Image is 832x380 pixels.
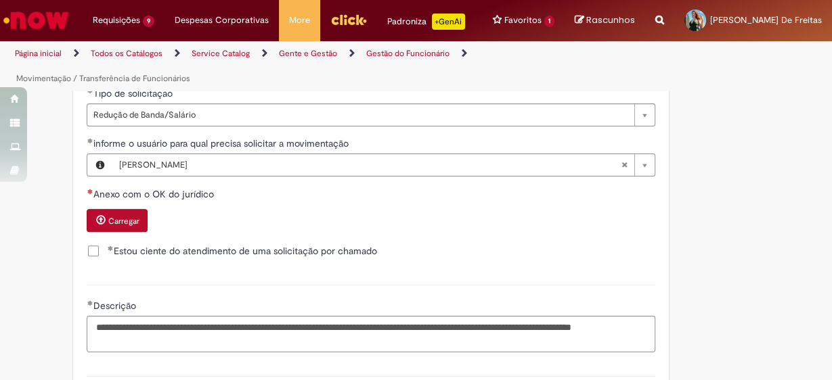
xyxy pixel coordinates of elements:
span: Rascunhos [586,14,635,26]
span: Obrigatório Preenchido [87,300,93,306]
img: ServiceNow [1,7,71,34]
span: Obrigatório Preenchido [87,88,93,93]
textarea: Descrição [87,316,655,352]
a: Rascunhos [575,14,635,27]
span: [PERSON_NAME] De Freitas [710,14,822,26]
span: More [289,14,310,27]
a: Gente e Gestão [279,48,337,59]
abbr: Limpar campo informe o usuário para qual precisa solicitar a movimentação [614,154,634,176]
span: Requisições [93,14,140,27]
span: Necessários - informe o usuário para qual precisa solicitar a movimentação [93,137,351,149]
div: Padroniza [387,14,465,30]
span: Anexo com o OK do jurídico [93,188,216,200]
button: informe o usuário para qual precisa solicitar a movimentação, Visualizar este registro Gabriel Di... [87,154,112,176]
ul: Trilhas de página [10,41,544,91]
span: Despesas Corporativas [175,14,269,27]
span: Estou ciente do atendimento de uma solicitação por chamado [107,244,376,258]
button: Carregar anexo de Anexo com o OK do jurídico Required [87,209,148,232]
span: Obrigatório Preenchido [87,138,93,143]
img: click_logo_yellow_360x200.png [330,9,367,30]
span: Obrigatório Preenchido [107,245,113,251]
a: Gestão do Funcionário [366,48,450,59]
p: +GenAi [432,14,465,30]
span: 9 [143,16,154,27]
a: Todos os Catálogos [91,48,162,59]
span: Necessários [87,189,93,194]
small: Carregar [108,216,139,227]
span: [PERSON_NAME] [118,154,621,176]
a: Movimentação / Transferência de Funcionários [16,73,190,84]
a: Página inicial [15,48,62,59]
a: [PERSON_NAME]Limpar campo informe o usuário para qual precisa solicitar a movimentação [112,154,655,176]
a: Service Catalog [192,48,250,59]
span: Descrição [93,300,138,312]
span: 1 [544,16,554,27]
span: Redução de Banda/Salário [93,104,628,126]
span: Tipo de solicitação [93,87,175,99]
span: Favoritos [504,14,542,27]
